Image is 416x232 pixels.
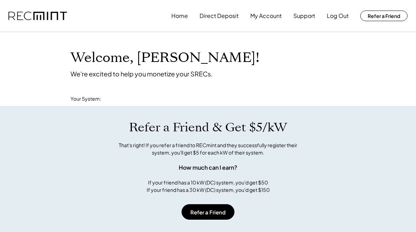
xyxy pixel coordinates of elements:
[8,12,67,20] img: recmint-logotype%403x.png
[360,11,408,21] button: Refer a Friend
[147,179,270,194] div: If your friend has a 10 kW (DC) system, you'd get $50 If your friend has a 30 kW (DC) system, you...
[182,204,234,220] button: Refer a Friend
[200,9,239,23] button: Direct Deposit
[111,142,305,156] div: That's right! If you refer a friend to RECmint and they successfully register their system, you'l...
[71,50,259,66] h1: Welcome, [PERSON_NAME]!
[179,163,237,172] div: How much can I earn?
[129,120,287,135] h1: Refer a Friend & Get $5/kW
[71,70,213,78] div: We're excited to help you monetize your SRECs.
[250,9,282,23] button: My Account
[293,9,315,23] button: Support
[71,95,101,102] div: Your System:
[327,9,349,23] button: Log Out
[171,9,188,23] button: Home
